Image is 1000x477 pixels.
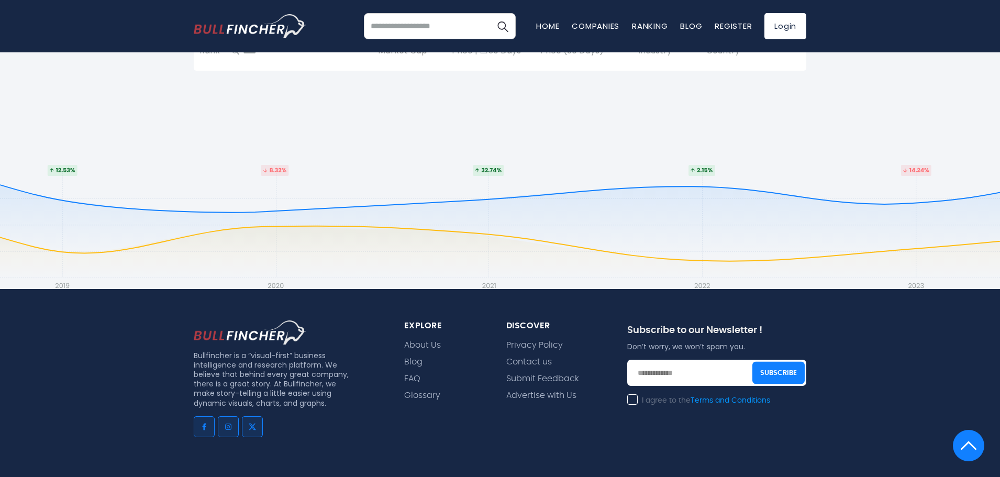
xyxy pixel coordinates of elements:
[194,351,353,408] p: Bullfincher is a “visual-first” business intelligence and research platform. We believe that behi...
[715,20,752,31] a: Register
[627,396,770,405] label: I agree to the
[680,20,702,31] a: Blog
[194,416,215,437] a: Go to facebook
[506,374,579,384] a: Submit Feedback
[194,320,306,345] img: footer logo
[506,391,576,401] a: Advertise with Us
[404,391,440,401] a: Glossary
[194,14,306,38] img: bullfincher logo
[194,14,306,38] a: Go to homepage
[404,340,441,350] a: About Us
[490,13,516,39] button: Search
[764,13,806,39] a: Login
[536,20,559,31] a: Home
[506,357,552,367] a: Contact us
[506,340,563,350] a: Privacy Policy
[691,397,770,404] a: Terms and Conditions
[242,416,263,437] a: Go to twitter
[218,416,239,437] a: Go to instagram
[404,320,481,331] div: explore
[627,325,806,342] div: Subscribe to our Newsletter !
[404,374,420,384] a: FAQ
[627,413,786,453] iframe: reCAPTCHA
[632,20,668,31] a: Ranking
[627,342,806,351] p: Don’t worry, we won’t spam you.
[752,362,805,384] button: Subscribe
[404,357,423,367] a: Blog
[572,20,619,31] a: Companies
[452,46,529,57] div: Price | 30 Days
[506,320,602,331] div: Discover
